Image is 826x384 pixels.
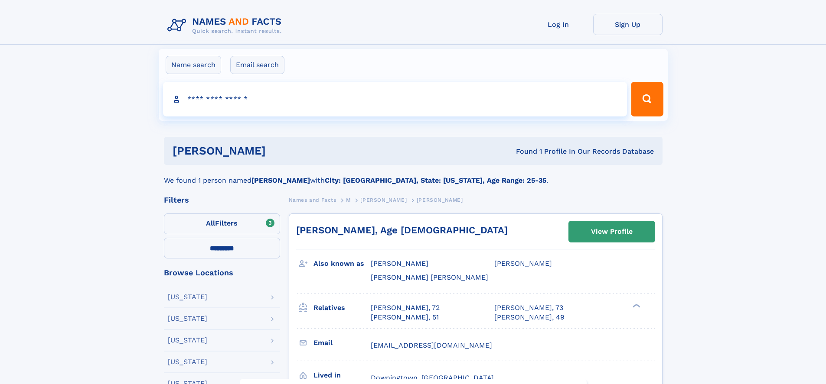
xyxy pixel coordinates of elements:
div: Found 1 Profile In Our Records Database [391,147,654,156]
a: Names and Facts [289,194,336,205]
a: [PERSON_NAME], 51 [371,313,439,322]
div: Filters [164,196,280,204]
a: [PERSON_NAME], 49 [494,313,565,322]
div: [US_STATE] [168,358,207,365]
div: Browse Locations [164,269,280,277]
span: [PERSON_NAME] [360,197,407,203]
span: [PERSON_NAME] [PERSON_NAME] [371,273,488,281]
div: View Profile [591,222,633,242]
div: [US_STATE] [168,337,207,344]
span: [EMAIL_ADDRESS][DOMAIN_NAME] [371,341,492,349]
button: Search Button [631,82,663,116]
h3: Lived in [313,368,371,383]
span: [PERSON_NAME] [371,259,428,268]
img: Logo Names and Facts [164,14,289,37]
h3: Also known as [313,256,371,271]
a: Sign Up [593,14,663,35]
span: [PERSON_NAME] [417,197,463,203]
label: Name search [166,56,221,74]
div: We found 1 person named with . [164,165,663,186]
h3: Relatives [313,300,371,315]
span: All [206,219,215,227]
h3: Email [313,336,371,350]
label: Filters [164,213,280,234]
a: [PERSON_NAME] [360,194,407,205]
span: Downingtown, [GEOGRAPHIC_DATA] [371,374,494,382]
span: M [346,197,351,203]
a: View Profile [569,221,655,242]
h1: [PERSON_NAME] [173,145,391,156]
a: [PERSON_NAME], Age [DEMOGRAPHIC_DATA] [296,225,508,236]
div: [US_STATE] [168,294,207,300]
b: City: [GEOGRAPHIC_DATA], State: [US_STATE], Age Range: 25-35 [325,176,546,184]
div: ❯ [630,303,641,308]
input: search input [163,82,627,116]
a: M [346,194,351,205]
div: [US_STATE] [168,315,207,322]
a: [PERSON_NAME], 72 [371,303,440,313]
a: [PERSON_NAME], 73 [494,303,563,313]
span: [PERSON_NAME] [494,259,552,268]
b: [PERSON_NAME] [251,176,310,184]
label: Email search [230,56,284,74]
a: Log In [524,14,593,35]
